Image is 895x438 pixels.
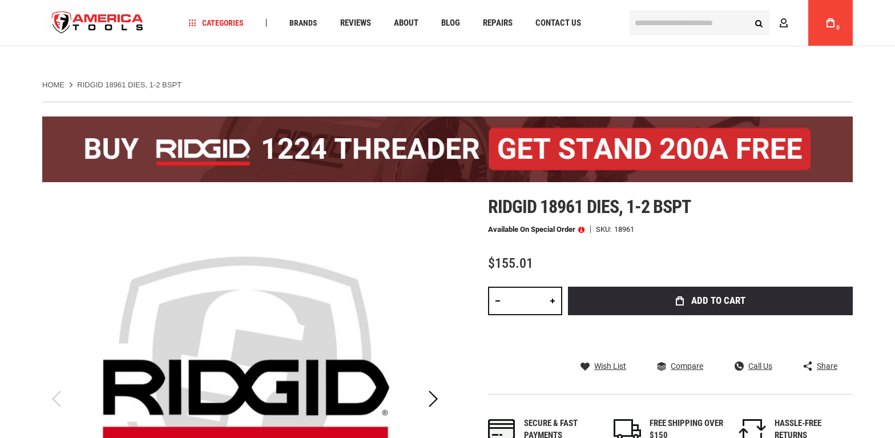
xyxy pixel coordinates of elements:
[735,361,772,371] a: Call Us
[77,81,182,89] strong: RIDGID 18961 DIES, 1-2 BSPT
[836,25,840,31] span: 0
[488,255,533,271] span: $155.01
[596,226,614,233] strong: SKU
[691,296,745,306] span: Add to Cart
[389,15,424,31] a: About
[483,19,513,27] span: Repairs
[580,361,626,371] a: Wish List
[284,15,322,31] a: Brands
[488,226,584,234] p: Available on Special Order
[42,2,153,45] a: store logo
[335,15,376,31] a: Reviews
[42,2,153,45] img: America Tools
[289,19,317,27] span: Brands
[817,362,837,370] span: Share
[594,362,626,370] span: Wish List
[748,12,769,34] button: Search
[478,15,518,31] a: Repairs
[748,362,772,370] span: Call Us
[42,80,64,90] a: Home
[340,19,371,27] span: Reviews
[530,15,586,31] a: Contact Us
[671,362,703,370] span: Compare
[535,19,581,27] span: Contact Us
[184,15,249,31] a: Categories
[657,361,703,371] a: Compare
[436,15,465,31] a: Blog
[394,19,418,27] span: About
[441,19,460,27] span: Blog
[42,116,853,182] img: BOGO: Buy the RIDGID® 1224 Threader (26092), get the 92467 200A Stand FREE!
[189,19,244,27] span: Categories
[568,287,853,315] button: Add to Cart
[614,226,634,233] div: 18961
[488,196,691,218] span: Ridgid 18961 dies, 1-2 bspt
